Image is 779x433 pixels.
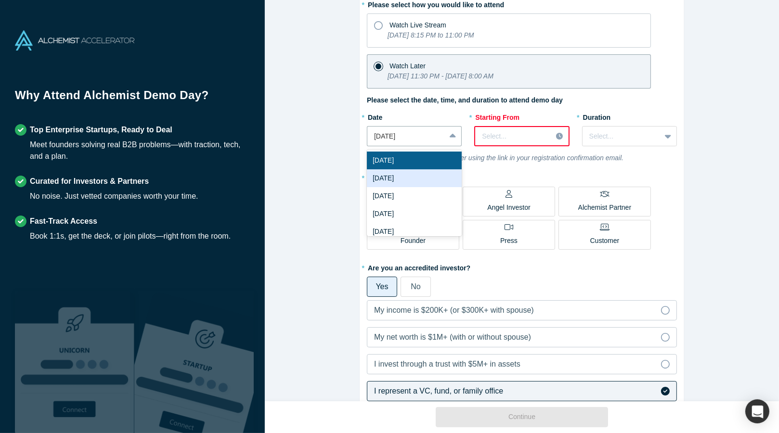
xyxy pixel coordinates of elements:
[482,131,545,141] div: Select...
[367,170,677,183] label: What will be your role?
[367,152,462,169] div: [DATE]
[436,407,608,427] button: Continue
[30,177,149,185] strong: Curated for Investors & Partners
[30,126,172,134] strong: Top Enterprise Startups, Ready to Deal
[367,109,462,123] label: Date
[15,30,134,51] img: Alchemist Accelerator Logo
[389,21,446,29] span: Watch Live Stream
[30,191,198,202] div: No noise. Just vetted companies worth your time.
[388,31,474,39] i: [DATE] 8:15 PM to 11:00 PM
[401,236,426,246] p: Founder
[388,72,493,80] i: [DATE] 11:30 PM - [DATE] 8:00 AM
[376,282,388,291] span: Yes
[389,62,426,70] span: Watch Later
[367,154,623,162] i: You can change your choice later using the link in your registration confirmation email.
[487,203,531,213] p: Angel Investor
[367,187,462,205] div: [DATE]
[30,139,250,162] div: Meet founders solving real B2B problems—with traction, tech, and a plan.
[367,95,563,105] label: Please select the date, time, and duration to attend demo day
[15,87,250,111] h1: Why Attend Alchemist Demo Day?
[367,169,462,187] div: [DATE]
[367,223,462,241] div: [DATE]
[374,387,503,395] span: I represent a VC, fund, or family office
[134,291,254,433] img: Prism AI
[367,260,677,273] label: Are you an accredited investor?
[30,217,97,225] strong: Fast-Track Access
[411,282,420,291] span: No
[578,203,631,213] p: Alchemist Partner
[500,236,518,246] p: Press
[30,230,231,242] div: Book 1:1s, get the deck, or join pilots—right from the room.
[374,360,520,368] span: I invest through a trust with $5M+ in assets
[367,205,462,223] div: [DATE]
[15,291,134,433] img: Robust Technologies
[474,109,519,123] label: Starting From
[582,109,677,123] label: Duration
[374,333,531,341] span: My net worth is $1M+ (with or without spouse)
[590,236,620,246] p: Customer
[374,306,534,314] span: My income is $200K+ (or $300K+ with spouse)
